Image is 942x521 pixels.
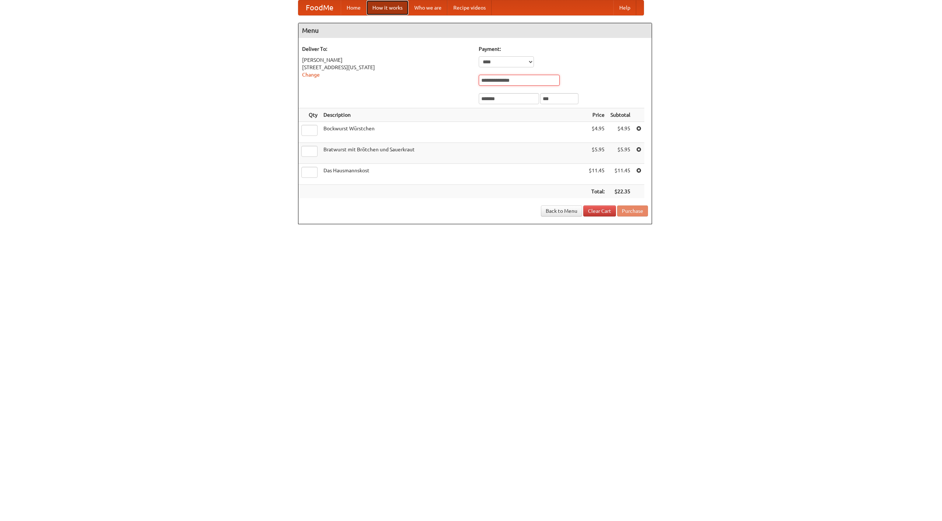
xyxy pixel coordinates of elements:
[366,0,408,15] a: How it works
[608,164,633,185] td: $11.45
[302,64,471,71] div: [STREET_ADDRESS][US_STATE]
[608,122,633,143] td: $4.95
[302,56,471,64] div: [PERSON_NAME]
[586,108,608,122] th: Price
[298,0,341,15] a: FoodMe
[341,0,366,15] a: Home
[608,143,633,164] td: $5.95
[608,185,633,198] th: $22.35
[321,122,586,143] td: Bockwurst Würstchen
[298,108,321,122] th: Qty
[617,205,648,217] button: Purchase
[586,185,608,198] th: Total:
[298,23,652,38] h4: Menu
[408,0,447,15] a: Who we are
[321,164,586,185] td: Das Hausmannskost
[479,45,648,53] h5: Payment:
[541,205,582,217] a: Back to Menu
[302,72,320,78] a: Change
[613,0,636,15] a: Help
[586,164,608,185] td: $11.45
[608,108,633,122] th: Subtotal
[447,0,492,15] a: Recipe videos
[321,108,586,122] th: Description
[586,122,608,143] td: $4.95
[302,45,471,53] h5: Deliver To:
[321,143,586,164] td: Bratwurst mit Brötchen und Sauerkraut
[583,205,616,217] a: Clear Cart
[586,143,608,164] td: $5.95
